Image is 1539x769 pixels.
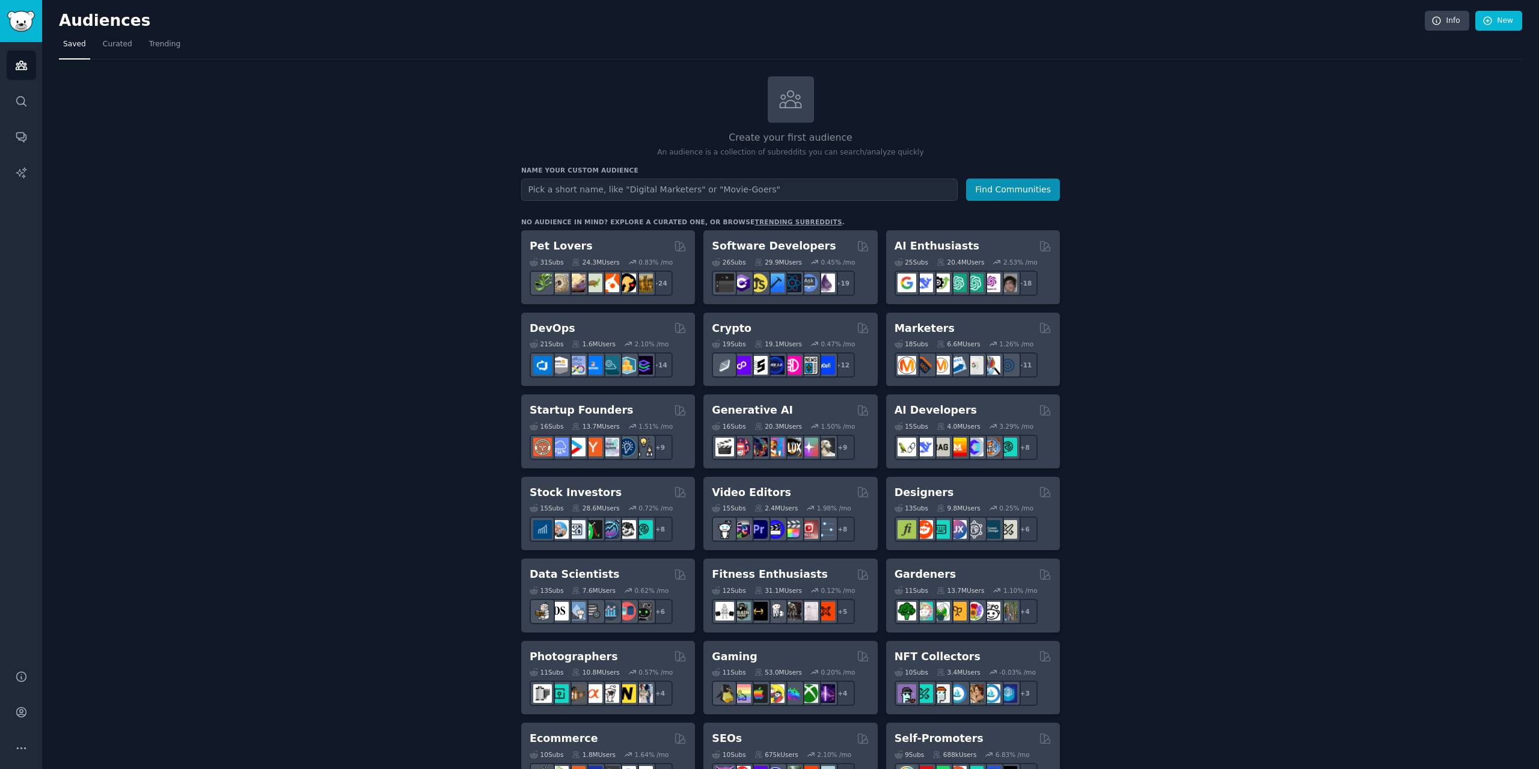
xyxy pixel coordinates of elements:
div: + 8 [647,516,673,542]
img: OpenSourceAI [965,438,984,456]
span: Saved [63,39,86,50]
img: GummySearch logo [7,11,35,32]
h2: Generative AI [712,403,793,418]
h2: Gaming [712,649,757,664]
div: 31 Sub s [530,258,563,266]
h2: Create your first audience [521,130,1060,146]
div: 1.6M Users [572,340,616,348]
h2: AI Enthusiasts [895,239,979,254]
div: No audience in mind? Explore a curated one, or browse . [521,218,845,226]
div: + 4 [830,681,855,706]
h2: Marketers [895,321,955,336]
div: 2.10 % /mo [635,340,669,348]
div: 0.83 % /mo [638,258,673,266]
h2: DevOps [530,321,575,336]
img: vegetablegardening [898,602,916,620]
img: llmops [982,438,1000,456]
img: platformengineering [601,356,619,375]
img: DevOpsLinks [584,356,602,375]
div: + 9 [647,435,673,460]
img: AItoolsCatalog [931,274,950,292]
p: An audience is a collection of subreddits you can search/analyze quickly [521,147,1060,158]
img: OpenSeaNFT [948,684,967,703]
div: + 5 [830,599,855,624]
div: -0.03 % /mo [999,668,1036,676]
img: NFTExchange [898,684,916,703]
img: NFTMarketplace [914,684,933,703]
img: Youtubevideo [800,520,818,539]
img: WeddingPhotography [634,684,653,703]
img: ArtificalIntelligence [999,274,1017,292]
img: OpenseaMarket [982,684,1000,703]
img: MachineLearning [533,602,552,620]
img: editors [732,520,751,539]
img: CryptoNews [800,356,818,375]
img: flowers [965,602,984,620]
div: 20.3M Users [754,422,802,430]
div: 0.20 % /mo [821,668,855,676]
div: 10 Sub s [895,668,928,676]
div: + 11 [1012,352,1038,378]
img: googleads [965,356,984,375]
div: 9.8M Users [937,504,981,512]
img: NFTmarket [931,684,950,703]
div: + 12 [830,352,855,378]
div: 15 Sub s [895,422,928,430]
img: herpetology [533,274,552,292]
div: 31.1M Users [754,586,802,595]
img: OpenAIDev [982,274,1000,292]
a: Saved [59,35,90,60]
img: cockatiel [601,274,619,292]
div: 0.12 % /mo [821,586,855,595]
img: ValueInvesting [550,520,569,539]
img: data [634,602,653,620]
img: AnalogCommunity [567,684,586,703]
img: GoogleGeminiAI [898,274,916,292]
img: azuredevops [533,356,552,375]
img: PlatformEngineers [634,356,653,375]
div: 20.4M Users [937,258,984,266]
div: 688k Users [932,750,976,759]
div: + 24 [647,271,673,296]
div: 16 Sub s [712,422,745,430]
a: Trending [145,35,185,60]
button: Find Communities [966,179,1060,201]
div: + 4 [647,681,673,706]
img: linux_gaming [715,684,734,703]
img: postproduction [816,520,835,539]
div: 15 Sub s [712,504,745,512]
img: canon [601,684,619,703]
h2: Stock Investors [530,485,622,500]
h2: Pet Lovers [530,239,593,254]
img: leopardgeckos [567,274,586,292]
img: AIDevelopersSociety [999,438,1017,456]
img: aivideo [715,438,734,456]
img: TwitchStreaming [816,684,835,703]
div: 6.6M Users [937,340,981,348]
h2: AI Developers [895,403,977,418]
div: 7.6M Users [572,586,616,595]
img: streetphotography [550,684,569,703]
img: UI_Design [931,520,950,539]
img: GYM [715,602,734,620]
div: 0.62 % /mo [635,586,669,595]
img: premiere [749,520,768,539]
div: 10 Sub s [530,750,563,759]
div: 12 Sub s [712,586,745,595]
div: 1.8M Users [572,750,616,759]
div: 0.45 % /mo [821,258,855,266]
img: gamers [783,684,801,703]
div: 2.4M Users [754,504,798,512]
img: DeepSeek [914,438,933,456]
div: + 18 [1012,271,1038,296]
div: + 19 [830,271,855,296]
img: Docker_DevOps [567,356,586,375]
img: CozyGamers [732,684,751,703]
img: gopro [715,520,734,539]
div: + 6 [647,599,673,624]
div: 1.50 % /mo [821,422,855,430]
img: ballpython [550,274,569,292]
img: indiehackers [601,438,619,456]
h2: Video Editors [712,485,791,500]
div: 3.29 % /mo [999,422,1033,430]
